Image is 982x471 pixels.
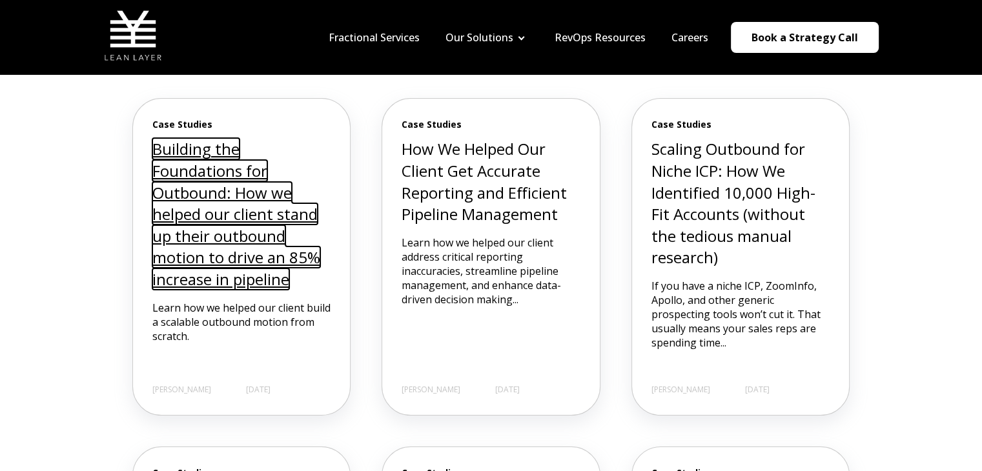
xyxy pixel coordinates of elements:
p: If you have a niche ICP, ZoomInfo, Apollo, and other generic prospecting tools won’t cut it. That... [651,279,830,350]
a: Our Solutions [445,30,513,45]
a: Book a Strategy Call [731,22,879,53]
a: Fractional Services [329,30,420,45]
span: [DATE] [745,385,770,396]
span: Case Studies [651,118,830,131]
span: [PERSON_NAME] [402,385,460,396]
a: Building the Foundations for Outbound: How we helped our client stand up their outbound motion to... [152,138,320,290]
a: RevOps Resources [555,30,646,45]
div: Navigation Menu [316,30,721,45]
a: Careers [671,30,708,45]
p: Learn how we helped our client address critical reporting inaccuracies, streamline pipeline manag... [402,235,580,306]
span: [PERSON_NAME] [651,385,710,396]
span: [DATE] [495,385,520,396]
a: Scaling Outbound for Niche ICP: How We Identified 10,000 High-Fit Accounts (without the tedious m... [651,138,815,268]
span: [DATE] [246,385,271,396]
span: Case Studies [152,118,331,131]
p: Learn how we helped our client build a scalable outbound motion from scratch. [152,301,331,343]
span: Case Studies [402,118,580,131]
a: How We Helped Our Client Get Accurate Reporting and Efficient Pipeline Management [402,138,567,225]
span: [PERSON_NAME] [152,385,211,396]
